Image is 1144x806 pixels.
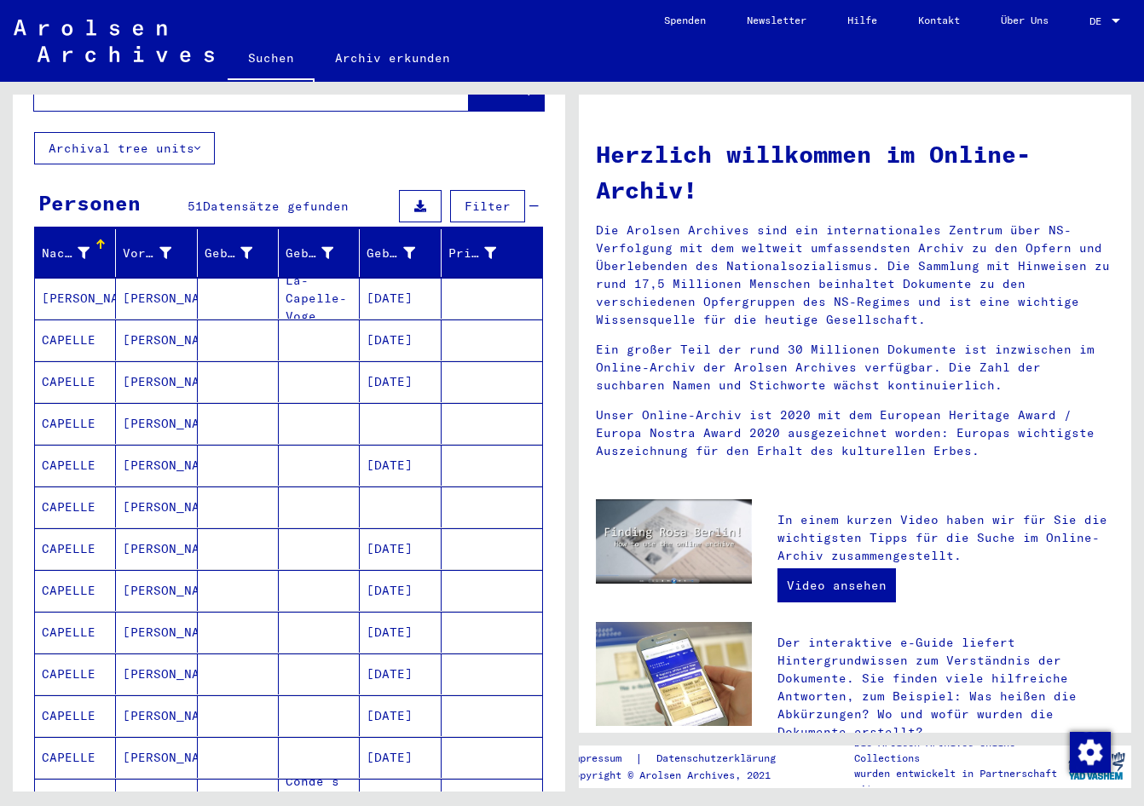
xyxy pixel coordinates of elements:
[116,737,197,778] mat-cell: [PERSON_NAME]
[1065,745,1129,787] img: yv_logo.png
[777,511,1114,565] p: In einem kurzen Video haben wir für Sie die wichtigsten Tipps für die Suche im Online-Archiv zusa...
[116,361,197,402] mat-cell: [PERSON_NAME]
[35,229,116,277] mat-header-cell: Nachname
[568,750,635,768] a: Impressum
[360,361,441,402] mat-cell: [DATE]
[777,568,896,602] a: Video ansehen
[116,528,197,569] mat-cell: [PERSON_NAME]
[854,766,1062,797] p: wurden entwickelt in Partnerschaft mit
[188,199,203,214] span: 51
[596,222,1114,329] p: Die Arolsen Archives sind ein internationales Zentrum über NS-Verfolgung mit dem weltweit umfasse...
[198,229,279,277] mat-header-cell: Geburtsname
[643,750,796,768] a: Datenschutzerklärung
[448,245,496,262] div: Prisoner #
[465,199,511,214] span: Filter
[35,278,116,319] mat-cell: [PERSON_NAME]
[360,320,441,360] mat-cell: [DATE]
[116,445,197,486] mat-cell: [PERSON_NAME]
[228,37,315,82] a: Suchen
[35,320,116,360] mat-cell: CAPELLE
[42,239,115,267] div: Nachname
[279,278,360,319] mat-cell: La-Capelle-Voge
[35,403,116,444] mat-cell: CAPELLE
[42,245,90,262] div: Nachname
[35,445,116,486] mat-cell: CAPELLE
[116,570,197,611] mat-cell: [PERSON_NAME]
[568,750,796,768] div: |
[286,239,359,267] div: Geburt‏
[854,735,1062,766] p: Die Arolsen Archives Online-Collections
[360,445,441,486] mat-cell: [DATE]
[116,229,197,277] mat-header-cell: Vorname
[205,239,278,267] div: Geburtsname
[34,132,215,164] button: Archival tree units
[116,695,197,736] mat-cell: [PERSON_NAME]
[360,528,441,569] mat-cell: [DATE]
[360,229,441,277] mat-header-cell: Geburtsdatum
[596,622,752,726] img: eguide.jpg
[35,612,116,653] mat-cell: CAPELLE
[596,406,1114,460] p: Unser Online-Archiv ist 2020 mit dem European Heritage Award / Europa Nostra Award 2020 ausgezeic...
[116,653,197,694] mat-cell: [PERSON_NAME]
[203,199,349,214] span: Datensätze gefunden
[116,278,197,319] mat-cell: [PERSON_NAME]
[360,612,441,653] mat-cell: [DATE]
[360,737,441,778] mat-cell: [DATE]
[360,695,441,736] mat-cell: [DATE]
[596,341,1114,394] p: Ein großer Teil der rund 30 Millionen Dokumente ist inzwischen im Online-Archiv der Arolsen Archi...
[35,486,116,527] mat-cell: CAPELLE
[568,768,796,783] p: Copyright © Arolsen Archives, 2021
[116,612,197,653] mat-cell: [PERSON_NAME]
[14,20,214,62] img: Arolsen_neg.svg
[35,737,116,778] mat-cell: CAPELLE
[367,239,440,267] div: Geburtsdatum
[205,245,252,262] div: Geburtsname
[450,190,525,222] button: Filter
[35,528,116,569] mat-cell: CAPELLE
[116,403,197,444] mat-cell: [PERSON_NAME]
[123,245,170,262] div: Vorname
[448,239,522,267] div: Prisoner #
[315,37,471,78] a: Archiv erkunden
[286,245,333,262] div: Geburt‏
[123,239,196,267] div: Vorname
[35,361,116,402] mat-cell: CAPELLE
[442,229,542,277] mat-header-cell: Prisoner #
[35,653,116,694] mat-cell: CAPELLE
[116,320,197,360] mat-cell: [PERSON_NAME]
[360,653,441,694] mat-cell: [DATE]
[360,570,441,611] mat-cell: [DATE]
[1070,732,1111,773] img: Zustimmung ändern
[116,486,197,527] mat-cell: [PERSON_NAME]
[367,245,414,262] div: Geburtsdatum
[279,229,360,277] mat-header-cell: Geburt‏
[38,187,141,218] div: Personen
[596,499,752,584] img: video.jpg
[360,278,441,319] mat-cell: [DATE]
[777,634,1114,741] p: Der interaktive e-Guide liefert Hintergrundwissen zum Verständnis der Dokumente. Sie finden viele...
[1089,15,1108,27] span: DE
[35,570,116,611] mat-cell: CAPELLE
[35,695,116,736] mat-cell: CAPELLE
[596,136,1114,208] h1: Herzlich willkommen im Online-Archiv!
